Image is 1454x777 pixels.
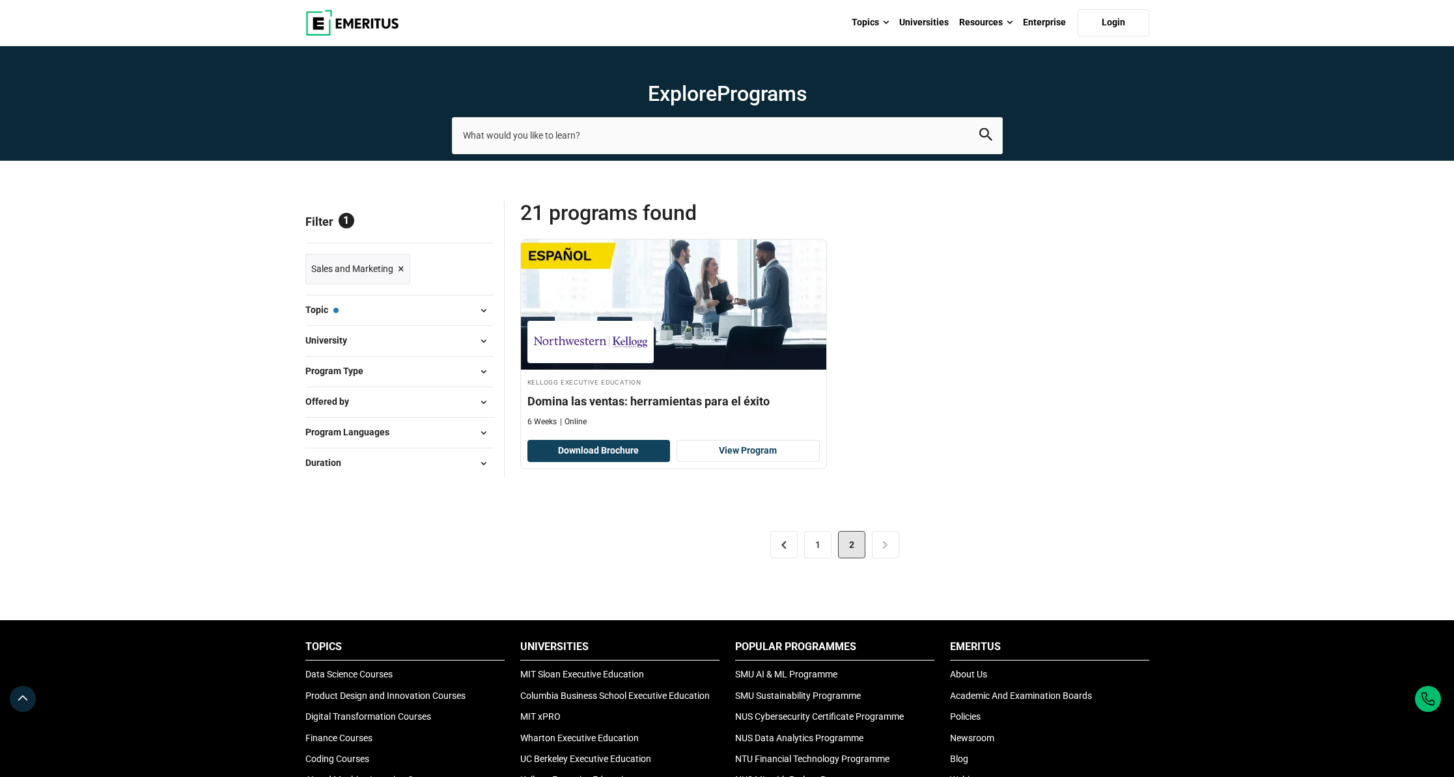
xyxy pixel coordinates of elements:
span: Sales and Marketing [311,262,393,276]
a: Product Design and Innovation Courses [305,690,466,701]
button: Download Brochure [527,440,671,462]
a: Policies [950,711,981,722]
h1: Explore [452,81,1003,107]
a: Login [1078,9,1149,36]
a: Blog [950,754,968,764]
span: 21 Programs found [520,200,835,226]
a: Academic And Examination Boards [950,690,1092,701]
input: search-page [452,117,1003,154]
span: Offered by [305,394,359,409]
button: Offered by [305,392,494,412]
span: 1 [339,213,354,228]
a: Reset all [453,215,494,232]
button: Duration [305,454,494,473]
img: Domina las ventas: herramientas para el éxito | Online Sales and Marketing Course [521,239,826,370]
span: Topic [305,303,339,317]
a: View Program [677,440,820,462]
a: Wharton Executive Education [520,733,639,743]
a: 1 [804,531,832,558]
a: Data Science Courses [305,669,393,679]
span: × [398,260,404,279]
a: UC Berkeley Executive Education [520,754,651,764]
a: MIT xPRO [520,711,561,722]
span: Programs [717,81,807,106]
button: Topic [305,301,494,320]
a: SMU AI & ML Programme [735,669,837,679]
span: Program Languages [305,425,400,439]
a: Finance Courses [305,733,372,743]
a: Digital Transformation Courses [305,711,431,722]
a: < [770,531,798,558]
span: University [305,333,357,348]
span: Program Type [305,364,374,378]
a: NUS Cybersecurity Certificate Programme [735,711,904,722]
a: Sales and Marketing × [305,254,410,284]
span: 2 [838,531,865,558]
p: Filter [305,200,494,243]
button: University [305,331,494,351]
a: About Us [950,669,987,679]
a: Coding Courses [305,754,369,764]
button: search [979,128,992,143]
a: SMU Sustainability Programme [735,690,861,701]
img: Kellogg Executive Education [534,327,647,357]
h4: Kellogg Executive Education [527,376,820,387]
p: 6 Weeks [527,416,557,428]
span: Duration [305,456,352,470]
p: Online [560,416,587,428]
button: Program Languages [305,423,494,443]
a: search [979,131,992,144]
a: Columbia Business School Executive Education [520,690,710,701]
a: NUS Data Analytics Programme [735,733,863,743]
a: Newsroom [950,733,994,743]
a: MIT Sloan Executive Education [520,669,644,679]
h4: Domina las ventas: herramientas para el éxito [527,393,820,409]
a: Sales and Marketing Course by Kellogg Executive Education - Kellogg Executive Education Kellogg E... [521,239,826,434]
button: Program Type [305,362,494,381]
a: NTU Financial Technology Programme [735,754,889,764]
